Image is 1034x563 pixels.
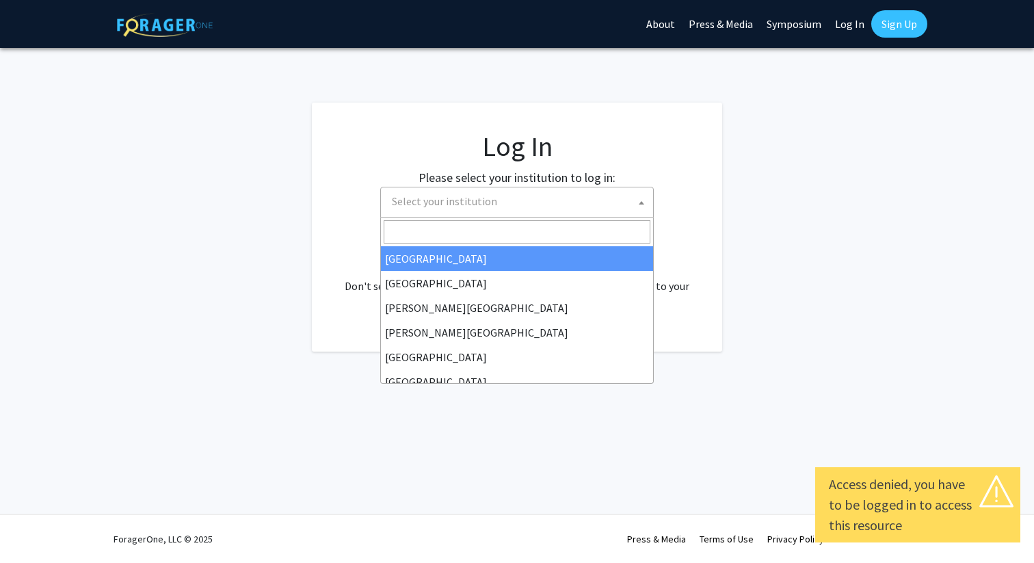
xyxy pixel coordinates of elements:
input: Search [384,220,650,244]
li: [GEOGRAPHIC_DATA] [381,345,653,369]
li: [GEOGRAPHIC_DATA] [381,246,653,271]
li: [GEOGRAPHIC_DATA] [381,369,653,394]
div: Access denied, you have to be logged in to access this resource [829,474,1007,536]
img: ForagerOne Logo [117,13,213,37]
a: Privacy Policy [767,533,824,545]
li: [PERSON_NAME][GEOGRAPHIC_DATA] [381,320,653,345]
li: [PERSON_NAME][GEOGRAPHIC_DATA] [381,296,653,320]
div: ForagerOne, LLC © 2025 [114,515,213,563]
div: No account? . Don't see your institution? about bringing ForagerOne to your institution. [339,245,695,311]
label: Please select your institution to log in: [419,168,615,187]
li: [GEOGRAPHIC_DATA] [381,271,653,296]
h1: Log In [339,130,695,163]
span: Select your institution [380,187,654,218]
span: Select your institution [386,187,653,215]
a: Sign Up [871,10,927,38]
span: Select your institution [392,194,497,208]
a: Press & Media [627,533,686,545]
a: Terms of Use [700,533,754,545]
